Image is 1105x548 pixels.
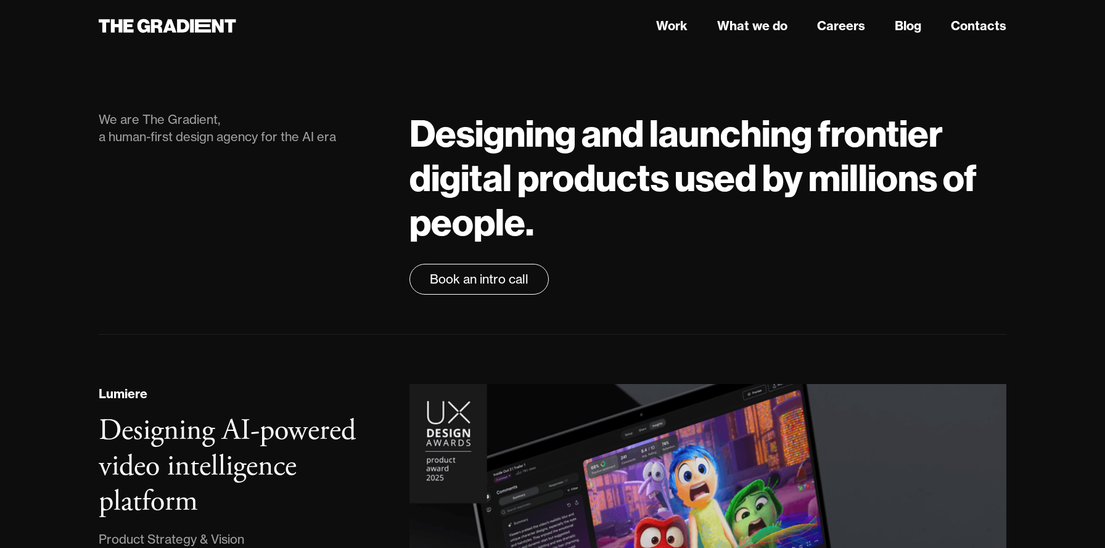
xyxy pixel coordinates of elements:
div: We are The Gradient, a human-first design agency for the AI era [99,111,385,145]
a: Careers [817,17,865,35]
a: What we do [717,17,787,35]
a: Contacts [951,17,1006,35]
div: Lumiere [99,385,147,403]
h3: Designing AI-powered video intelligence platform [99,412,356,520]
a: Work [656,17,688,35]
a: Book an intro call [409,264,549,295]
a: Blog [895,17,921,35]
h1: Designing and launching frontier digital products used by millions of people. [409,111,1006,244]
